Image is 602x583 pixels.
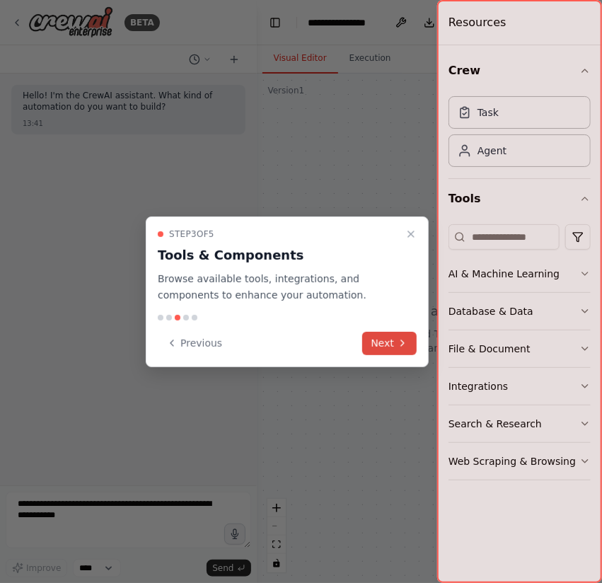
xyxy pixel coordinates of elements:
[158,271,400,304] p: Browse available tools, integrations, and components to enhance your automation.
[158,332,231,355] button: Previous
[362,332,417,355] button: Next
[265,13,285,33] button: Hide left sidebar
[169,229,214,240] span: Step 3 of 5
[158,246,400,265] h3: Tools & Components
[403,226,419,243] button: Close walkthrough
